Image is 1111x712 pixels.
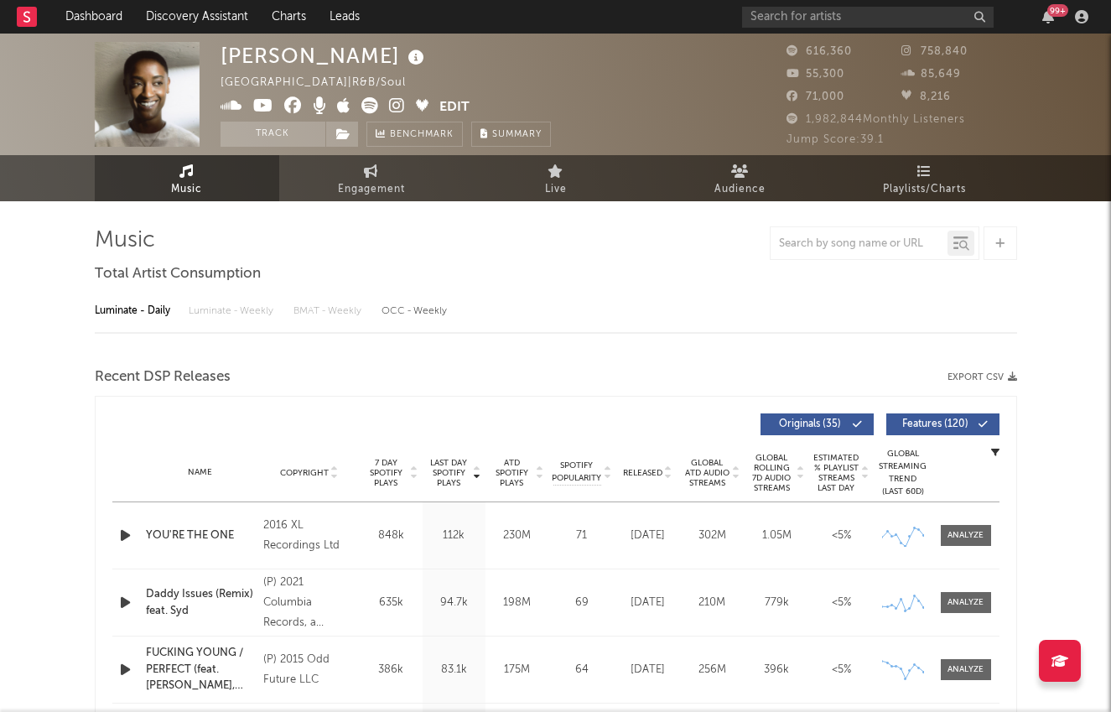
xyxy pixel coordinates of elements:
input: Search by song name or URL [771,237,947,251]
a: Audience [648,155,833,201]
div: 175M [490,662,544,678]
span: Benchmark [390,125,454,145]
button: Edit [439,97,470,118]
div: Luminate - Daily [95,297,172,325]
div: <5% [813,662,870,678]
span: Last Day Spotify Plays [427,458,471,488]
div: 69 [553,595,611,611]
span: 758,840 [901,46,968,57]
a: Music [95,155,279,201]
span: Estimated % Playlist Streams Last Day [813,453,859,493]
div: 396k [749,662,805,678]
span: Originals ( 35 ) [771,419,849,429]
span: Music [171,179,202,200]
div: (P) 2021 Columbia Records, a Division of Sony Music Entertainment [263,573,355,633]
div: 210M [684,595,740,611]
div: [DATE] [620,595,676,611]
div: <5% [813,528,870,544]
span: Live [545,179,567,200]
span: Playlists/Charts [883,179,966,200]
span: 85,649 [901,69,961,80]
div: Global Streaming Trend (Last 60D) [878,448,928,498]
div: 848k [364,528,418,544]
a: Playlists/Charts [833,155,1017,201]
span: 1,982,844 Monthly Listeners [787,114,965,125]
button: Features(120) [886,413,999,435]
a: Live [464,155,648,201]
button: Track [221,122,325,147]
div: 99 + [1047,4,1068,17]
div: 71 [553,528,611,544]
button: Summary [471,122,551,147]
span: Features ( 120 ) [897,419,974,429]
div: Name [146,466,256,479]
div: (P) 2015 Odd Future LLC [263,650,355,690]
div: 302M [684,528,740,544]
div: <5% [813,595,870,611]
span: Spotify Popularity [552,460,601,485]
a: Daddy Issues (Remix) feat. Syd [146,586,256,619]
button: 99+ [1042,10,1054,23]
a: Engagement [279,155,464,201]
a: Benchmark [366,122,463,147]
div: 230M [490,528,544,544]
span: 8,216 [901,91,951,102]
div: 94.7k [427,595,481,611]
div: [GEOGRAPHIC_DATA] | R&B/Soul [221,73,425,93]
div: 198M [490,595,544,611]
span: ATD Spotify Plays [490,458,534,488]
span: 55,300 [787,69,844,80]
span: Released [623,468,662,478]
div: 2016 XL Recordings Ltd [263,516,355,556]
div: OCC - Weekly [382,297,449,325]
div: 386k [364,662,418,678]
div: [DATE] [620,528,676,544]
div: 635k [364,595,418,611]
span: Copyright [280,468,329,478]
span: Global Rolling 7D Audio Streams [749,453,795,493]
span: 7 Day Spotify Plays [364,458,408,488]
div: 1.05M [749,528,805,544]
span: Global ATD Audio Streams [684,458,730,488]
span: Total Artist Consumption [95,264,261,284]
span: Jump Score: 39.1 [787,134,884,145]
span: 616,360 [787,46,852,57]
div: [PERSON_NAME] [221,42,428,70]
button: Originals(35) [761,413,874,435]
div: 64 [553,662,611,678]
div: 112k [427,528,481,544]
div: 779k [749,595,805,611]
span: Summary [492,130,542,139]
button: Export CSV [947,372,1017,382]
a: YOU'RE THE ONE [146,528,256,544]
div: [DATE] [620,662,676,678]
span: Audience [714,179,766,200]
span: Recent DSP Releases [95,367,231,387]
div: 256M [684,662,740,678]
div: 83.1k [427,662,481,678]
input: Search for artists [742,7,994,28]
a: FUCKING YOUNG / PERFECT (feat. [PERSON_NAME], [PERSON_NAME], [PERSON_NAME] & [PERSON_NAME]) [146,645,256,694]
span: 71,000 [787,91,844,102]
span: Engagement [338,179,405,200]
